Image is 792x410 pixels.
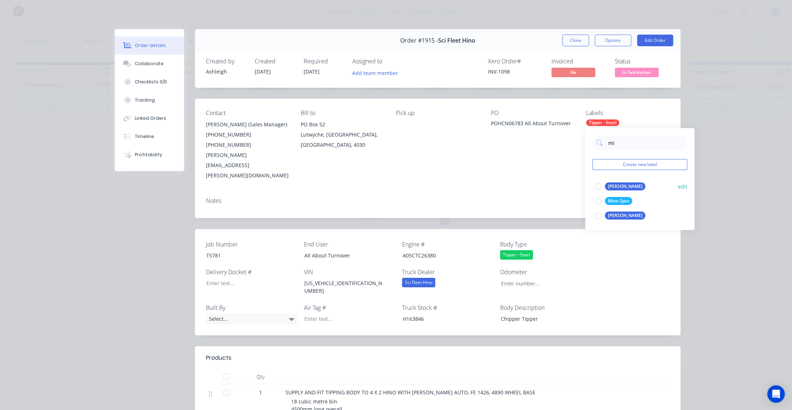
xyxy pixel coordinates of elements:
[206,314,297,324] div: Select...
[592,181,648,192] button: [PERSON_NAME]
[259,389,262,396] span: 1
[115,55,184,73] button: Collaborate
[491,119,574,130] div: POHCN06783 All About Turnover
[135,151,162,158] div: Profitability
[352,68,402,78] button: Add team member
[301,119,384,150] div: PO Box 52Lutwyche, [GEOGRAPHIC_DATA], [GEOGRAPHIC_DATA], 4030
[397,250,488,261] div: A05CTC26380
[678,182,687,190] button: edit
[206,140,289,150] div: [PHONE_NUMBER]
[115,73,184,91] button: Checklists 0/0
[402,268,493,276] label: Truck Dealer
[562,35,589,46] button: Close
[304,240,395,249] label: End User
[767,385,785,403] div: Open Intercom Messenger
[115,36,184,55] button: Order details
[135,97,155,103] div: Tracking
[637,35,673,46] button: Edit Order
[135,60,164,67] div: Collaborate
[500,250,533,260] div: Tipper - Steel
[400,37,438,44] span: Order #1915 -
[206,197,670,204] div: Notes
[304,303,395,312] label: Air Tag #
[495,278,591,289] input: Enter number...
[500,268,591,276] label: Odometer
[304,268,395,276] label: VIN
[206,354,231,362] div: Products
[206,130,289,140] div: [PHONE_NUMBER]
[299,250,390,261] div: All About Turnover
[500,303,591,312] label: Body Description
[304,58,344,65] div: Required
[301,119,384,130] div: PO Box 52
[206,303,297,312] label: Built By
[595,35,631,46] button: Options
[615,68,659,77] span: In Fabrication
[551,68,595,77] span: No
[396,110,479,117] div: Pick up
[500,240,591,249] label: Body Type
[115,146,184,164] button: Profitability
[239,370,282,384] div: Qty
[586,119,619,126] div: Tipper - Steel
[615,58,670,65] div: Status
[402,303,493,312] label: Truck Stock #
[304,68,320,75] span: [DATE]
[255,58,295,65] div: Created
[206,240,297,249] label: Job Number
[586,110,670,117] div: Labels
[200,250,292,261] div: T5781
[348,68,402,78] button: Add team member
[206,150,289,181] div: [PERSON_NAME][EMAIL_ADDRESS][PERSON_NAME][DOMAIN_NAME]
[206,119,289,130] div: [PERSON_NAME] (Sales Manager)
[495,314,586,324] div: Chipper Tipper
[402,240,493,249] label: Engine #
[301,130,384,150] div: Lutwyche, [GEOGRAPHIC_DATA], [GEOGRAPHIC_DATA], 4030
[488,58,543,65] div: Xero Order #
[607,135,683,150] input: Search labels
[115,91,184,109] button: Tracking
[605,197,632,205] div: Mine Spec
[135,115,166,122] div: Linked Orders
[551,58,606,65] div: Invoiced
[352,58,425,65] div: Assigned to
[402,278,435,287] div: Sci Fleet Hino
[438,37,475,44] span: Sci Fleet Hino
[206,68,246,75] div: Ashleigh
[592,159,687,170] button: Create new label
[605,212,645,220] div: [PERSON_NAME]
[299,278,390,296] div: [US_VEHICLE_IDENTIFICATION_NUMBER]
[115,127,184,146] button: Timeline
[491,110,574,117] div: PO
[488,68,543,75] div: INV-1098
[206,58,246,65] div: Created by
[615,68,659,79] button: In Fabrication
[206,119,289,181] div: [PERSON_NAME] (Sales Manager)[PHONE_NUMBER][PHONE_NUMBER][PERSON_NAME][EMAIL_ADDRESS][PERSON_NAME...
[135,133,154,140] div: Timeline
[206,268,297,276] label: Delivery Docket #
[592,196,635,206] button: Mine Spec
[605,182,645,190] div: [PERSON_NAME]
[135,79,167,85] div: Checklists 0/0
[135,42,166,49] div: Order details
[397,314,488,324] div: H163846
[301,110,384,117] div: Bill to
[115,109,184,127] button: Linked Orders
[255,68,271,75] span: [DATE]
[592,210,648,221] button: [PERSON_NAME]
[206,110,289,117] div: Contact
[285,389,535,396] span: SUPPLY AND FIT TIPPING BODY TO 4 X 2 HINO WITH [PERSON_NAME] AUTO, FE 1426, 4890 WHEEL BASE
